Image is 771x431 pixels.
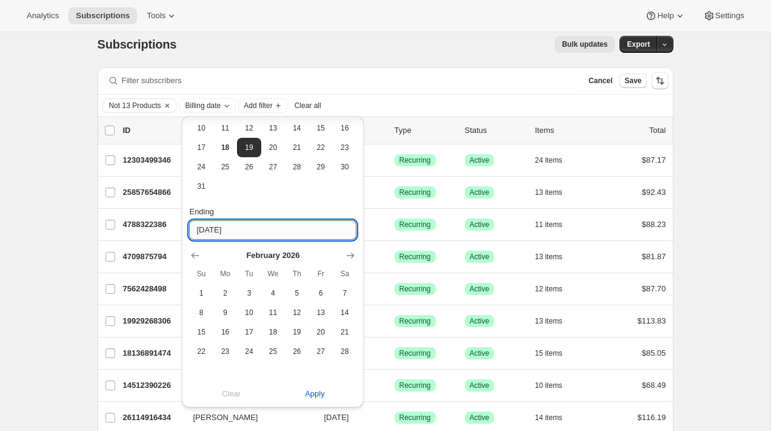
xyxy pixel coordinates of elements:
span: Active [470,220,490,229]
span: 20 [314,327,328,337]
p: ID [123,124,184,137]
div: 7562428498[PERSON_NAME][DATE]SuccessRecurringSuccessActive12 items$87.70 [123,280,666,297]
button: Add filter [238,98,287,113]
span: Active [470,188,490,197]
button: Show next month, March 2026 [342,247,359,264]
span: 18 [218,143,232,152]
span: 24 items [535,155,562,165]
div: Type [395,124,455,137]
span: 11 [266,308,280,317]
span: 22 [194,347,208,356]
button: Tuesday February 10 2026 [237,303,261,322]
span: Recurring [399,413,431,423]
span: 11 [218,123,232,133]
button: Friday February 27 2026 [309,342,333,361]
span: 24 [242,347,256,356]
button: 11 items [535,216,576,233]
th: Thursday [285,264,309,283]
button: Sunday February 8 2026 [189,303,213,322]
span: 22 [314,143,328,152]
button: Not 13 Products [103,99,161,112]
button: Wednesday August 27 2025 [261,157,285,177]
input: MM-DD-YYYY [189,220,356,240]
span: 15 items [535,348,562,358]
button: Wednesday August 13 2025 [261,118,285,138]
button: Sunday February 15 2026 [189,322,213,342]
span: Add filter [244,101,272,110]
button: Thursday February 26 2026 [285,342,309,361]
div: 12303499346[PERSON_NAME][DATE]SuccessRecurringSuccessActive24 items$87.17 [123,152,666,169]
span: 1 [194,288,208,298]
button: Export [619,36,657,53]
button: Monday August 11 2025 [213,118,237,138]
th: Wednesday [261,264,285,283]
span: $85.05 [642,348,666,358]
p: 12303499346 [123,154,184,166]
div: 4788322386[PERSON_NAME][DATE]SuccessRecurringSuccessActive11 items$88.23 [123,216,666,233]
button: Saturday February 14 2026 [333,303,356,322]
span: $81.87 [642,252,666,261]
span: 12 [290,308,304,317]
span: Recurring [399,188,431,197]
span: 21 [290,143,304,152]
span: 24 [194,162,208,172]
span: 17 [242,327,256,337]
div: 4709875794Southern [PERSON_NAME][DATE]SuccessRecurringSuccessActive13 items$81.87 [123,248,666,265]
button: 12 items [535,280,576,297]
span: 10 [242,308,256,317]
span: Cancel [589,76,612,86]
span: [DATE] [324,413,349,422]
span: 6 [314,288,328,298]
span: 10 items [535,381,562,390]
button: Wednesday February 18 2026 [261,322,285,342]
span: 14 [290,123,304,133]
div: 26114916434[PERSON_NAME][DATE]SuccessRecurringSuccessActive14 items$116.19 [123,409,666,426]
th: Sunday [189,264,213,283]
span: 13 [266,123,280,133]
span: Apply [305,388,325,400]
button: Apply subscription date filter [265,384,364,404]
span: 15 [194,327,208,337]
span: Help [657,11,673,21]
span: Recurring [399,348,431,358]
span: 30 [338,162,352,172]
button: Subscriptions [68,7,137,24]
span: Fr [314,269,328,279]
div: IDCustomerBilling DateTypeStatusItemsTotal [123,124,666,137]
button: Saturday February 28 2026 [333,342,356,361]
span: $116.19 [638,413,666,422]
span: Settings [715,11,744,21]
p: 18136891474 [123,347,184,359]
button: Sunday August 10 2025 [189,118,213,138]
p: Total [649,124,666,137]
button: Sunday August 24 2025 [189,157,213,177]
button: Monday August 25 2025 [213,157,237,177]
span: 2 [218,288,232,298]
span: 28 [290,162,304,172]
button: Friday August 22 2025 [309,138,333,157]
button: Friday February 6 2026 [309,283,333,303]
button: Monday February 16 2026 [213,322,237,342]
span: $92.43 [642,188,666,197]
button: Sunday August 17 2025 [189,138,213,157]
span: Recurring [399,155,431,165]
span: 12 [242,123,256,133]
button: Thursday February 19 2026 [285,322,309,342]
span: Th [290,269,304,279]
span: 20 [266,143,280,152]
span: 21 [338,327,352,337]
span: 13 [314,308,328,317]
div: 18136891474[PERSON_NAME][DATE]SuccessRecurringSuccessActive15 items$85.05 [123,345,666,362]
button: Tools [139,7,185,24]
p: Status [465,124,526,137]
span: Subscriptions [76,11,130,21]
span: $87.17 [642,155,666,165]
span: 8 [194,308,208,317]
button: Thursday August 14 2025 [285,118,309,138]
span: Bulk updates [562,39,607,49]
span: Subscriptions [98,38,177,51]
span: Recurring [399,252,431,262]
span: Active [470,316,490,326]
p: 25857654866 [123,186,184,199]
th: Monday [213,264,237,283]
